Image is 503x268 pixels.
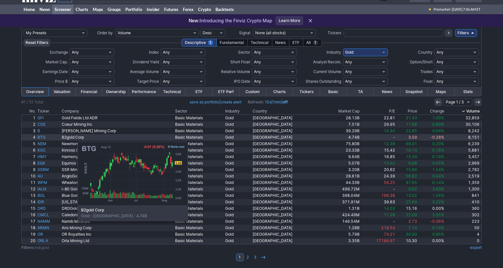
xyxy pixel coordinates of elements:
[37,154,61,160] a: HMY
[61,121,174,128] a: Coeur Mining Inc
[374,88,401,96] a: News
[409,225,417,230] span: 7.19
[432,161,444,166] span: 0.45%
[61,205,174,212] a: DRDGold Ltd. ADR
[322,115,361,121] a: 28.13B
[361,128,396,134] a: 14.34
[445,121,481,128] a: 30,106
[418,225,445,231] a: 0.14%
[252,128,322,134] a: [GEOGRAPHIC_DATA]
[418,173,445,179] a: 0.04%
[406,141,417,146] span: 69.01
[252,115,322,121] a: [GEOGRAPHIC_DATA]
[174,231,224,238] a: Basic Materials
[37,121,61,128] a: CDE
[396,147,418,154] a: 19.14
[322,147,361,154] a: 23.33B
[396,160,418,166] a: 6.68
[289,39,303,47] div: ETF
[224,199,252,205] a: Gold
[37,186,61,192] a: IAUX
[61,166,174,173] a: SSR Mining Inc
[406,122,417,127] span: 11.68
[129,88,159,96] a: Performance
[361,199,396,205] a: 39.63
[61,225,174,231] a: Aris Mining Corp
[37,141,61,147] a: NEM
[406,148,417,153] span: 19.14
[252,166,322,173] a: [GEOGRAPHIC_DATA]
[24,39,50,47] button: Reset Filters
[396,134,418,141] a: 3.59
[432,225,444,230] span: 0.14%
[384,161,395,166] span: 13.40
[159,88,185,96] a: Technical
[406,180,417,185] span: 97.65
[105,5,123,14] a: Groups
[322,141,361,147] a: 75.80B
[37,192,61,199] a: BGL
[361,154,396,160] a: 16.85
[361,186,396,192] a: -
[174,128,224,134] a: Basic Materials
[396,225,418,231] a: 7.19
[418,160,445,166] a: 0.45%
[361,115,396,121] a: 22.81
[174,160,224,166] a: Basic Materials
[61,134,174,141] a: B2gold Corp
[239,88,266,96] a: Custom
[396,115,418,121] a: 31.43
[409,219,417,224] span: 2.73
[432,232,444,237] span: 0.85%
[37,238,61,244] a: ORLA
[224,231,252,238] a: Gold
[252,205,322,212] a: [GEOGRAPHIC_DATA]
[320,88,347,96] a: Basic
[430,219,444,224] span: -0.36%
[406,167,417,172] span: 15.80
[22,199,37,205] a: 14
[102,88,129,96] a: Ownership
[252,147,322,154] a: [GEOGRAPHIC_DATA]
[396,166,418,173] a: 15.80
[406,232,417,237] span: 30.90
[322,154,361,160] a: 9.64B
[61,212,174,218] a: Caledonia Mining Corporation Plc
[445,115,481,121] a: 32,859
[406,212,417,217] span: 22.00
[396,179,418,186] a: 97.65
[266,88,293,96] a: Charts
[252,199,322,205] a: [GEOGRAPHIC_DATA]
[224,166,252,173] a: Gold
[174,225,224,231] a: Basic Materials
[22,141,37,147] a: 5
[406,199,417,204] span: 25.64
[381,225,395,230] span: 218.54
[22,115,37,121] a: 1
[418,192,445,199] a: 1.56%
[276,16,303,25] a: Learn More
[445,166,481,173] a: 2,782
[322,173,361,179] a: 28.61B
[224,160,252,166] a: Gold
[190,100,220,104] a: save as portfolio
[144,5,162,14] a: Insider
[181,5,196,14] a: Forex
[406,193,417,198] span: 13.02
[252,186,322,192] a: [GEOGRAPHIC_DATA]
[22,192,37,199] a: 13
[445,192,481,199] a: 841
[22,166,37,173] a: 9
[418,115,445,121] a: 1.00%
[381,193,395,198] span: 196.38
[432,167,444,172] span: 1.54%
[272,39,289,47] div: News
[322,160,361,166] a: 5.07B
[174,115,224,121] a: Basic Materials
[213,5,236,14] a: Backtests
[37,225,61,231] a: ARMN
[361,225,396,231] a: 218.54
[224,141,252,147] a: Gold
[61,186,174,192] a: i-80 Gold Corp
[252,160,322,166] a: [GEOGRAPHIC_DATA]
